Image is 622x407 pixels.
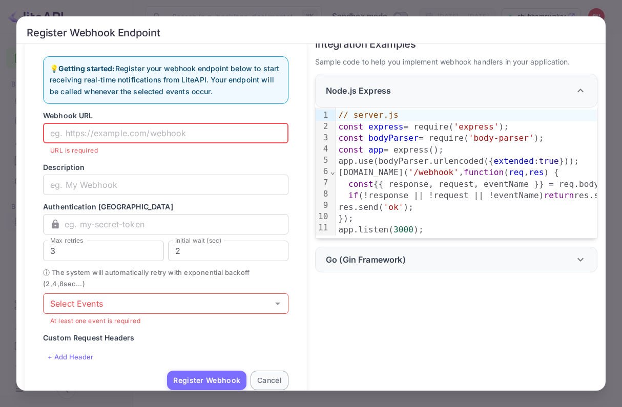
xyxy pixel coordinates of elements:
p: Custom Request Headers [43,332,288,343]
button: Cancel [251,371,288,390]
input: eg. my-secret-token [65,214,288,234]
div: 6 [316,166,330,177]
div: 1 [316,110,330,121]
label: Initial wait (sec) [175,236,222,245]
p: Description [43,162,288,173]
span: bodyParser [368,133,419,143]
div: 11 [316,222,330,233]
span: res [529,167,544,177]
input: Choose event types... [46,296,268,311]
span: Fold line [330,166,336,176]
p: At least one event is required [50,316,281,326]
span: 'ok' [383,202,403,212]
span: // server.js [338,110,398,120]
h2: Register Webhook Endpoint [16,16,606,44]
span: function [464,167,504,177]
span: const [348,179,374,189]
p: Sample code to help you implement webhook handlers in your application. [315,56,597,68]
button: Register Webhook [167,371,246,390]
strong: Getting started: [58,64,115,73]
input: eg. My Webhook [43,175,288,195]
h6: Integration Examples [315,38,597,50]
span: app [368,145,383,155]
div: Go (Gin Framework) [315,247,597,272]
span: if [348,190,359,200]
div: 4 [316,143,330,155]
span: const [338,122,363,132]
p: Webhook URL [43,110,288,121]
div: Node.js Express [315,74,597,108]
p: Go (Gin Framework) [326,253,406,266]
div: 7 [316,177,330,188]
input: eg. https://example.com/webhook [43,123,288,143]
span: '/webhook' [408,167,459,177]
button: Open [271,296,285,311]
div: 5 [316,155,330,166]
span: extended [494,156,534,166]
span: return [544,190,574,200]
div: 3 [316,132,330,143]
span: 3000 [393,225,413,234]
button: + Add Header [43,349,98,365]
p: URL is required [50,145,281,156]
label: Max retries [50,236,83,245]
div: 9 [316,200,330,211]
span: ⓘ The system will automatically retry with exponential backoff ( 2 , 4 , 8 sec...) [43,267,288,289]
span: const [338,133,363,143]
span: req [509,167,524,177]
span: 'body-parser' [469,133,534,143]
span: 'express' [453,122,499,132]
span: const [338,145,363,155]
div: 10 [316,211,330,222]
span: true [539,156,559,166]
p: Authentication [GEOGRAPHIC_DATA] [43,201,288,212]
p: 💡 Register your webhook endpoint below to start receiving real-time notifications from LiteAPI. Y... [50,63,282,97]
span: express [368,122,403,132]
div: 8 [316,188,330,200]
div: 2 [316,121,330,132]
p: Node.js Express [326,84,391,97]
